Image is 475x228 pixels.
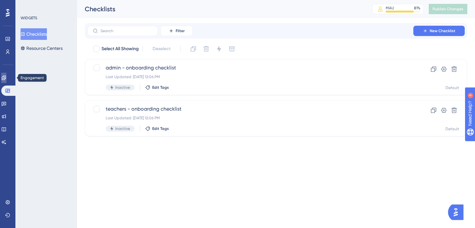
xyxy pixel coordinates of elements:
div: 4 [45,3,47,8]
div: Default [445,85,459,90]
span: Edit Tags [152,126,169,131]
button: Deselect [147,43,176,55]
div: Default [445,126,459,132]
div: 81 % [414,5,420,11]
div: WIDGETS [21,15,37,21]
span: Publish Changes [433,6,463,12]
span: Inactive [115,85,130,90]
button: Checklists [21,28,47,40]
span: Edit Tags [152,85,169,90]
input: Search [101,29,153,33]
span: New Checklist [430,28,455,33]
span: Deselect [153,45,171,53]
span: teachers - onboarding checklist [106,105,395,113]
span: Need Help? [15,2,40,9]
span: admin - onboarding checklist [106,64,395,72]
button: Resource Centers [21,42,63,54]
button: Edit Tags [145,126,169,131]
button: New Checklist [413,26,465,36]
div: MAU [386,5,394,11]
span: Inactive [115,126,130,131]
span: Select All Showing [101,45,139,53]
div: Last Updated: [DATE] 12:06 PM [106,115,395,121]
iframe: UserGuiding AI Assistant Launcher [448,203,467,222]
div: Last Updated: [DATE] 12:06 PM [106,74,395,79]
button: Edit Tags [145,85,169,90]
span: Filter [176,28,185,33]
button: Filter [161,26,193,36]
button: Publish Changes [429,4,467,14]
div: Checklists [85,5,356,14]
